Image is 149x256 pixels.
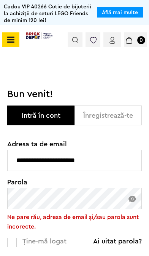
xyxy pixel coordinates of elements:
h1: Bun venit! [7,89,142,99]
span: Adresa ta de email [7,141,142,147]
a: Află mai multe [102,10,138,15]
div: Ne pare rău, adresa de email și/sau parola sunt incorecte. [7,213,142,232]
a: Ai uitat parola? [93,237,142,245]
span: Parola [7,179,142,186]
button: Intră în cont [7,106,74,125]
button: Înregistrează-te [74,106,142,125]
span: Ține-mă logat [22,238,67,245]
small: 0 [137,36,145,44]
